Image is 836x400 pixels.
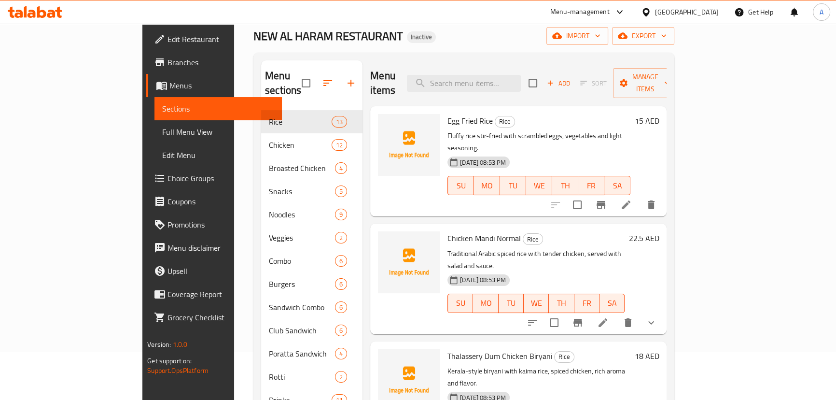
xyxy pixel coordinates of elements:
[634,114,659,128] h6: 15 AED
[146,236,282,259] a: Menu disclaimer
[335,233,347,243] span: 2
[167,172,274,184] span: Choice Groups
[269,255,335,267] span: Combo
[566,311,589,334] button: Branch-specific-item
[553,296,570,310] span: TH
[154,143,282,167] a: Edit Menu
[452,179,470,193] span: SU
[495,116,515,128] div: Rice
[147,338,171,351] span: Version:
[335,187,347,196] span: 5
[620,199,632,211] a: Edit menu item
[167,288,274,300] span: Coverage Report
[269,232,335,243] span: Veggies
[261,110,362,133] div: Rice13
[655,7,719,17] div: [GEOGRAPHIC_DATA]
[253,25,403,47] span: NEW AL HARAM RESTAURANT
[378,114,440,176] img: Egg Fried Rice
[261,157,362,180] div: Broasted Chicken4
[378,231,440,293] img: Chicken Mandi Normal
[167,33,274,45] span: Edit Restaurant
[269,371,335,383] span: Rotti
[528,296,545,310] span: WE
[162,126,274,138] span: Full Menu View
[502,296,520,310] span: TU
[335,162,347,174] div: items
[167,242,274,254] span: Menu disclaimer
[146,167,282,190] a: Choice Groups
[335,164,347,173] span: 4
[146,74,282,97] a: Menus
[578,176,604,195] button: FR
[335,255,347,267] div: items
[335,301,347,313] div: items
[167,312,274,323] span: Grocery Checklist
[169,80,274,91] span: Menus
[526,176,552,195] button: WE
[335,210,347,219] span: 9
[269,301,335,313] span: Sandwich Combo
[604,176,630,195] button: SA
[543,76,574,91] span: Add item
[524,294,549,313] button: WE
[523,233,543,245] div: Rice
[335,232,347,243] div: items
[499,294,524,313] button: TU
[616,311,640,334] button: delete
[407,31,436,43] div: Inactive
[407,33,436,41] span: Inactive
[478,179,496,193] span: MO
[628,231,659,245] h6: 22.5 AED
[335,278,347,290] div: items
[582,179,600,193] span: FR
[556,179,574,193] span: TH
[335,372,347,382] span: 2
[261,272,362,296] div: Burgers6
[640,193,663,216] button: delete
[146,306,282,329] a: Grocery Checklist
[578,296,596,310] span: FR
[265,69,302,98] h2: Menu sections
[261,342,362,365] div: Poratta Sandwich4
[162,103,274,114] span: Sections
[474,176,500,195] button: MO
[589,193,613,216] button: Branch-specific-item
[269,186,335,197] div: Snacks
[567,195,587,215] span: Select to update
[640,311,663,334] button: show more
[269,139,332,151] span: Chicken
[447,248,625,272] p: Traditional Arabic spiced rice with tender chicken, served with salad and sauce.
[452,296,469,310] span: SU
[261,203,362,226] div: Noodles9
[335,348,347,359] div: items
[613,68,678,98] button: Manage items
[335,349,347,358] span: 4
[549,294,574,313] button: TH
[543,76,574,91] button: Add
[147,364,209,377] a: Support.OpsPlatform
[597,317,609,329] a: Edit menu item
[407,75,521,92] input: search
[335,325,347,336] div: items
[473,294,498,313] button: MO
[261,296,362,319] div: Sandwich Combo6
[335,326,347,335] span: 6
[146,283,282,306] a: Coverage Report
[523,234,543,245] span: Rice
[332,141,347,150] span: 12
[523,73,543,93] span: Select section
[335,303,347,312] span: 6
[545,78,571,89] span: Add
[296,73,316,93] span: Select all sections
[269,325,335,336] span: Club Sandwich
[447,294,473,313] button: SU
[146,51,282,74] a: Branches
[261,180,362,203] div: Snacks5
[154,120,282,143] a: Full Menu View
[146,28,282,51] a: Edit Restaurant
[269,278,335,290] span: Burgers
